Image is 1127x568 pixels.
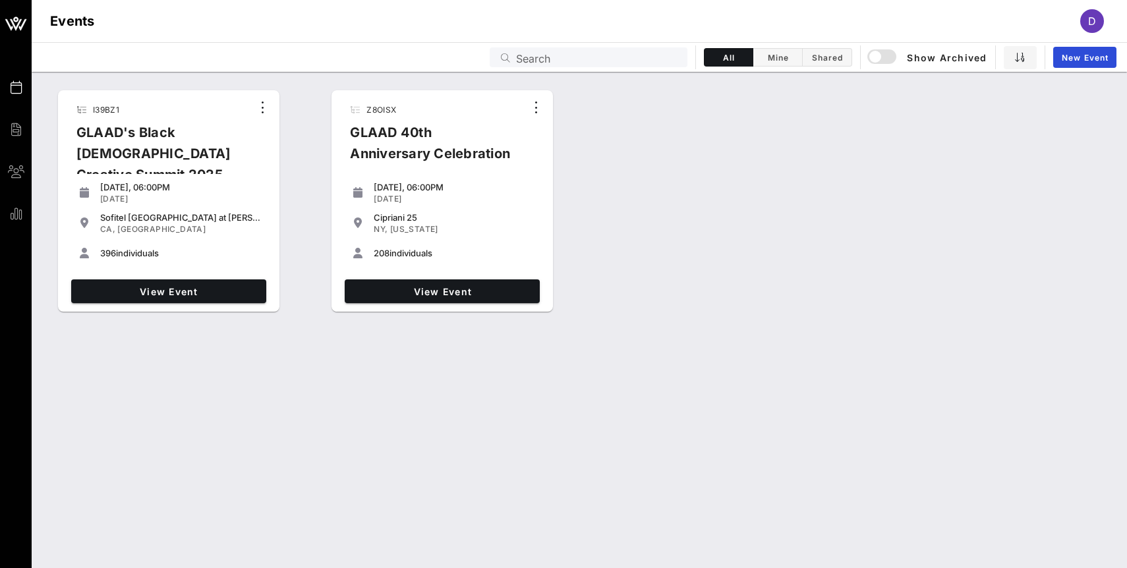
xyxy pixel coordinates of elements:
[345,279,540,303] a: View Event
[374,194,535,204] div: [DATE]
[100,248,261,258] div: individuals
[76,286,261,297] span: View Event
[869,45,987,69] button: Show Archived
[704,48,753,67] button: All
[374,212,535,223] div: Cipriani 25
[374,224,388,234] span: NY,
[869,49,987,65] span: Show Archived
[390,224,438,234] span: [US_STATE]
[117,224,206,234] span: [GEOGRAPHIC_DATA]
[100,224,115,234] span: CA,
[66,122,252,196] div: GLAAD's Black [DEMOGRAPHIC_DATA] Creative Summit 2025
[753,48,803,67] button: Mine
[374,248,390,258] span: 208
[100,194,261,204] div: [DATE]
[761,53,794,63] span: Mine
[93,105,119,115] span: I39BZ1
[1061,53,1109,63] span: New Event
[1080,9,1104,33] div: D
[712,53,745,63] span: All
[803,48,852,67] button: Shared
[1053,47,1116,68] a: New Event
[366,105,396,115] span: Z8OISX
[350,286,535,297] span: View Event
[100,212,261,223] div: Sofitel [GEOGRAPHIC_DATA] at [PERSON_NAME][GEOGRAPHIC_DATA]
[374,248,535,258] div: individuals
[1088,14,1096,28] span: D
[50,11,95,32] h1: Events
[71,279,266,303] a: View Event
[811,53,844,63] span: Shared
[339,122,525,175] div: GLAAD 40th Anniversary Celebration
[374,182,535,192] div: [DATE], 06:00PM
[100,182,261,192] div: [DATE], 06:00PM
[100,248,116,258] span: 396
